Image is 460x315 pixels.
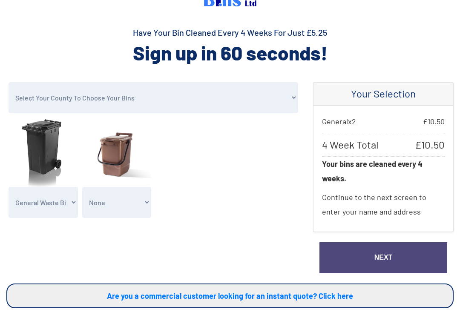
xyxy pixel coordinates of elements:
a: Next [319,242,447,273]
p: General x 2 [322,114,445,129]
h4: Have Your Bin Cleaned Every 4 Weeks For Just £5.25 [6,26,454,38]
h4: Your Selection [322,88,445,100]
p: Continue to the next screen to enter your name and address [322,186,445,223]
span: £ 10.50 [415,137,445,152]
img: food.jpg [82,117,152,187]
a: Are you a commercial customer looking for an instant quote? Click here [6,283,454,308]
p: 4 Week Total [322,133,445,157]
h2: Sign up in 60 seconds! [6,40,454,66]
strong: Your bins are cleaned every 4 weeks. [322,159,423,183]
span: £ 10.50 [423,114,445,129]
img: general.jpg [9,117,78,187]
